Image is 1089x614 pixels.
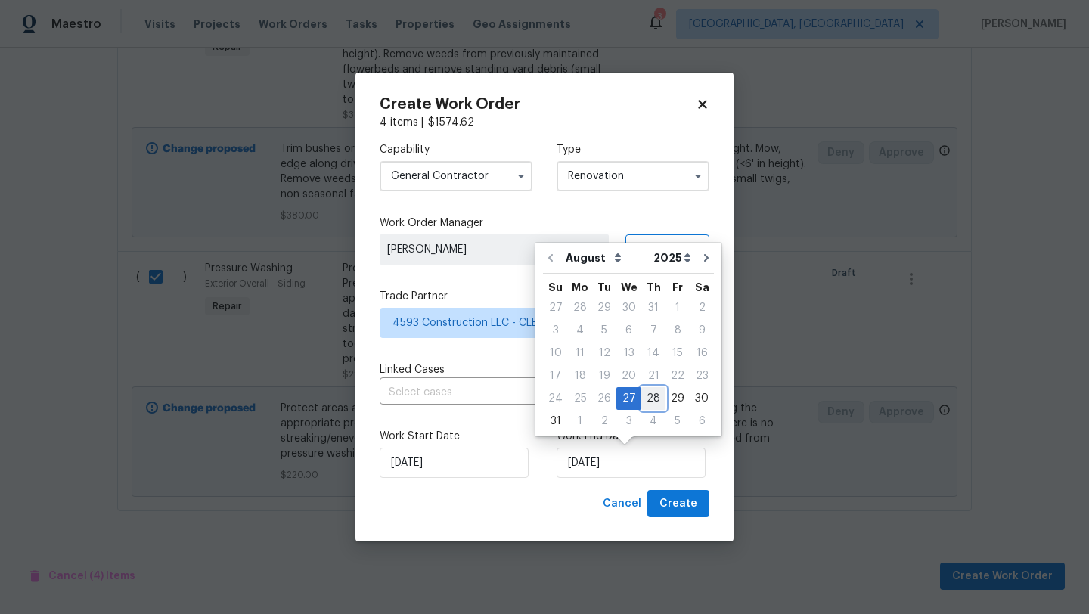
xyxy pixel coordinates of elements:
[665,410,690,433] div: Fri Sep 05 2025
[543,342,568,364] div: Sun Aug 10 2025
[568,296,592,319] div: Mon Jul 28 2025
[616,319,641,342] div: Wed Aug 06 2025
[603,495,641,513] span: Cancel
[568,387,592,410] div: Mon Aug 25 2025
[690,319,714,342] div: Sat Aug 09 2025
[695,243,718,273] button: Go to next month
[592,297,616,318] div: 29
[592,387,616,410] div: Tue Aug 26 2025
[695,282,709,293] abbr: Saturday
[665,387,690,410] div: Fri Aug 29 2025
[641,388,665,409] div: 28
[557,142,709,157] label: Type
[568,410,592,433] div: Mon Sep 01 2025
[568,319,592,342] div: Mon Aug 04 2025
[690,342,714,364] div: Sat Aug 16 2025
[641,320,665,341] div: 7
[543,364,568,387] div: Sun Aug 17 2025
[548,282,563,293] abbr: Sunday
[380,97,696,112] h2: Create Work Order
[665,343,690,364] div: 15
[690,297,714,318] div: 2
[543,387,568,410] div: Sun Aug 24 2025
[592,320,616,341] div: 5
[616,296,641,319] div: Wed Jul 30 2025
[641,410,665,433] div: Thu Sep 04 2025
[592,342,616,364] div: Tue Aug 12 2025
[665,342,690,364] div: Fri Aug 15 2025
[543,297,568,318] div: 27
[592,365,616,386] div: 19
[650,247,695,269] select: Year
[616,387,641,410] div: Wed Aug 27 2025
[616,320,641,341] div: 6
[568,343,592,364] div: 11
[690,388,714,409] div: 30
[597,490,647,518] button: Cancel
[380,289,709,304] label: Trade Partner
[659,495,697,513] span: Create
[621,282,638,293] abbr: Wednesday
[380,161,532,191] input: Select...
[543,343,568,364] div: 10
[690,343,714,364] div: 16
[592,343,616,364] div: 12
[562,247,650,269] select: Month
[572,282,588,293] abbr: Monday
[641,342,665,364] div: Thu Aug 14 2025
[616,410,641,433] div: Wed Sep 03 2025
[568,320,592,341] div: 4
[543,388,568,409] div: 24
[557,161,709,191] input: Select...
[543,319,568,342] div: Sun Aug 03 2025
[690,365,714,386] div: 23
[568,297,592,318] div: 28
[641,365,665,386] div: 21
[380,216,709,231] label: Work Order Manager
[616,411,641,432] div: 3
[665,320,690,341] div: 8
[557,448,706,478] input: M/D/YYYY
[568,364,592,387] div: Mon Aug 18 2025
[647,490,709,518] button: Create
[568,411,592,432] div: 1
[543,411,568,432] div: 31
[592,319,616,342] div: Tue Aug 05 2025
[380,429,532,444] label: Work Start Date
[690,411,714,432] div: 6
[690,320,714,341] div: 9
[665,364,690,387] div: Fri Aug 22 2025
[616,342,641,364] div: Wed Aug 13 2025
[543,410,568,433] div: Sun Aug 31 2025
[616,297,641,318] div: 30
[512,167,530,185] button: Show options
[543,296,568,319] div: Sun Jul 27 2025
[641,319,665,342] div: Thu Aug 07 2025
[689,167,707,185] button: Show options
[641,411,665,432] div: 4
[641,387,665,410] div: Thu Aug 28 2025
[597,282,611,293] abbr: Tuesday
[690,296,714,319] div: Sat Aug 02 2025
[543,320,568,341] div: 3
[641,296,665,319] div: Thu Jul 31 2025
[690,410,714,433] div: Sat Sep 06 2025
[665,296,690,319] div: Fri Aug 01 2025
[592,410,616,433] div: Tue Sep 02 2025
[641,343,665,364] div: 14
[392,315,675,330] span: 4593 Construction LLC - CLE
[592,411,616,432] div: 2
[380,115,709,130] div: 4 items |
[380,362,445,377] span: Linked Cases
[568,388,592,409] div: 25
[665,319,690,342] div: Fri Aug 08 2025
[380,142,532,157] label: Capability
[592,388,616,409] div: 26
[641,364,665,387] div: Thu Aug 21 2025
[539,243,562,273] button: Go to previous month
[592,364,616,387] div: Tue Aug 19 2025
[616,343,641,364] div: 13
[638,242,675,257] span: Assign
[616,365,641,386] div: 20
[568,342,592,364] div: Mon Aug 11 2025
